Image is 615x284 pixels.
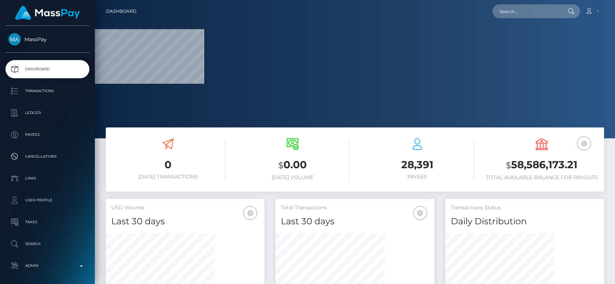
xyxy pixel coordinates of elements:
a: Ledger [5,104,89,122]
h6: [DATE] Volume [236,174,350,181]
a: User Profile [5,191,89,209]
p: Admin [8,260,86,271]
h5: USD Volume [111,204,259,212]
h4: Last 30 days [111,215,259,228]
h5: Transactions Status [451,204,599,212]
h6: [DATE] Transactions [111,174,225,180]
a: Links [5,169,89,188]
a: Payees [5,126,89,144]
p: Transactions [8,86,86,96]
img: MassPay [8,33,21,46]
p: User Profile [8,195,86,206]
a: Dashboard [106,4,136,19]
h3: 0 [111,158,225,172]
input: Search... [492,4,561,18]
span: MassPay [5,36,89,43]
small: $ [278,160,283,170]
img: MassPay Logo [15,6,80,20]
h4: Last 30 days [281,215,429,228]
p: Search [8,238,86,249]
h3: 0.00 [236,158,350,173]
a: Cancellations [5,147,89,166]
a: Search [5,235,89,253]
p: Cancellations [8,151,86,162]
small: $ [506,160,511,170]
h6: Total Available Balance for Payouts [485,174,599,181]
a: Taxes [5,213,89,231]
a: Admin [5,257,89,275]
p: Links [8,173,86,184]
h3: 58,586,173.21 [485,158,599,173]
h4: Daily Distribution [451,215,599,228]
h5: Total Transactions [281,204,429,212]
a: Dashboard [5,60,89,78]
h3: 28,391 [360,158,474,172]
p: Payees [8,129,86,140]
p: Dashboard [8,64,86,75]
p: Ledger [8,107,86,118]
h6: Payees [360,174,474,180]
a: Transactions [5,82,89,100]
p: Taxes [8,217,86,228]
